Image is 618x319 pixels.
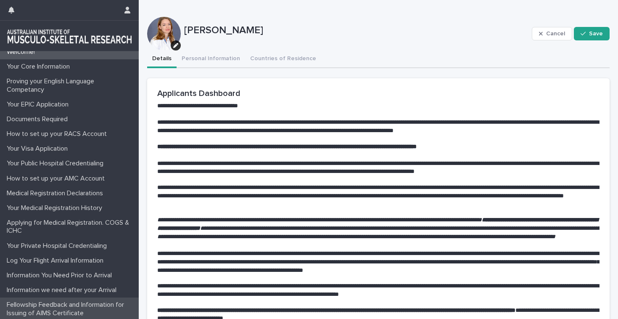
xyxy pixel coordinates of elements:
span: Save [589,31,603,37]
p: Applying for Medical Registration. COGS & ICHC [3,219,139,235]
button: Cancel [532,27,572,40]
p: Fellowship Feedback and Information for Issuing of AIMS Certificate [3,301,139,317]
p: How to set up your AMC Account [3,175,111,183]
p: Your Visa Application [3,145,74,153]
p: Your Core Information [3,63,77,71]
p: Your EPIC Application [3,101,75,109]
p: Proving your English Language Competancy [3,77,139,93]
button: Personal Information [177,51,245,68]
p: Log Your Flight Arrival Information [3,257,110,265]
p: Your Private Hospital Credentialing [3,242,114,250]
p: Documents Required [3,115,74,123]
p: Information You Need Prior to Arrival [3,271,119,279]
h2: Applicants Dashboard [157,88,600,98]
p: How to set up your RACS Account [3,130,114,138]
p: Your Medical Registration History [3,204,109,212]
p: Information we need after your Arrival [3,286,123,294]
p: Welcome! [3,48,42,56]
p: [PERSON_NAME] [184,24,528,37]
span: Cancel [546,31,565,37]
p: Your Public Hospital Credentialing [3,159,110,167]
button: Save [574,27,610,40]
button: Countries of Residence [245,51,321,68]
button: Details [147,51,177,68]
p: Medical Registration Declarations [3,189,110,197]
img: 1xcjEmqDTcmQhduivVBy [7,27,132,44]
